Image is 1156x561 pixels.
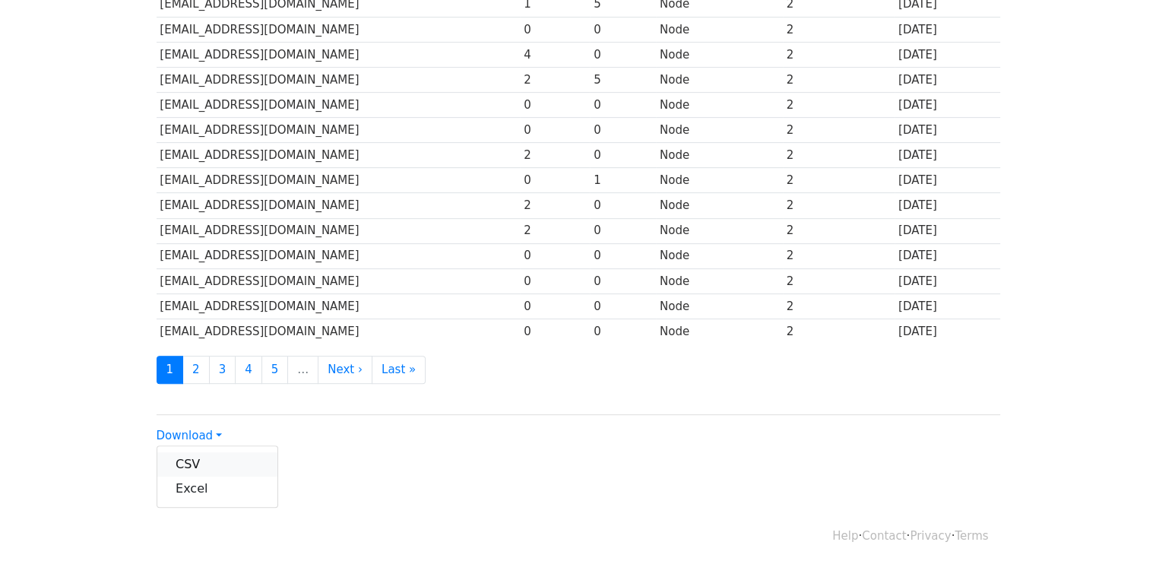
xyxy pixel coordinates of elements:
font: [EMAIL_ADDRESS][DOMAIN_NAME] [160,198,359,212]
font: · [952,529,955,543]
a: Privacy [910,529,951,543]
a: Excel [157,477,277,501]
font: Node [660,300,689,313]
font: 1 [594,173,601,187]
font: 1 [166,363,174,376]
font: 2 [524,198,531,212]
font: [DATE] [898,223,937,237]
iframe: Chat Widget [1080,488,1156,561]
font: 5 [271,363,279,376]
font: 2 [787,48,794,62]
font: [EMAIL_ADDRESS][DOMAIN_NAME] [160,274,359,288]
font: 0 [594,274,601,288]
font: 0 [594,148,601,162]
font: [DATE] [898,325,937,338]
font: Node [660,325,689,338]
font: [EMAIL_ADDRESS][DOMAIN_NAME] [160,48,359,62]
font: [DATE] [898,300,937,313]
font: Node [660,249,689,262]
font: 2 [192,363,200,376]
font: [EMAIL_ADDRESS][DOMAIN_NAME] [160,123,359,137]
font: 0 [594,223,601,237]
font: [DATE] [898,98,937,112]
font: 2 [524,148,531,162]
a: Terms [955,529,988,543]
font: CSV [176,457,200,471]
font: 2 [787,148,794,162]
font: [DATE] [898,23,937,36]
a: Download [157,429,222,442]
a: 2 [182,356,210,384]
font: [EMAIL_ADDRESS][DOMAIN_NAME] [160,173,359,187]
font: 0 [594,98,601,112]
font: 0 [594,48,601,62]
font: 0 [524,249,531,262]
font: [DATE] [898,198,937,212]
font: 3 [219,363,226,376]
font: Node [660,173,689,187]
font: 2 [787,73,794,87]
font: [EMAIL_ADDRESS][DOMAIN_NAME] [160,223,359,237]
font: [DATE] [898,123,937,137]
font: 0 [594,325,601,338]
font: 5 [594,73,601,87]
font: 2 [787,23,794,36]
font: [EMAIL_ADDRESS][DOMAIN_NAME] [160,98,359,112]
font: Node [660,198,689,212]
font: [EMAIL_ADDRESS][DOMAIN_NAME] [160,249,359,262]
font: 0 [524,23,531,36]
a: Contact [862,529,906,543]
font: Excel [176,481,207,496]
font: 0 [594,123,601,137]
font: Node [660,98,689,112]
font: 2 [787,123,794,137]
font: 4 [524,48,531,62]
font: 2 [787,98,794,112]
a: Help [832,529,858,543]
font: Node [660,223,689,237]
a: 3 [209,356,236,384]
font: · [858,529,862,543]
font: Last » [382,363,416,376]
font: · [906,529,910,543]
font: 4 [245,363,252,376]
font: Next › [328,363,363,376]
font: Node [660,48,689,62]
font: 0 [594,300,601,313]
font: Node [660,73,689,87]
font: Node [660,148,689,162]
font: Node [660,274,689,288]
font: 0 [594,198,601,212]
font: 2 [787,198,794,212]
a: CSV [157,452,277,477]
font: Node [660,123,689,137]
font: 0 [524,300,531,313]
font: [DATE] [898,48,937,62]
a: 5 [261,356,289,384]
a: Last » [372,356,426,384]
font: 0 [524,325,531,338]
font: 0 [594,23,601,36]
font: 0 [524,98,531,112]
font: [DATE] [898,148,937,162]
font: [DATE] [898,249,937,262]
font: [DATE] [898,73,937,87]
font: 2 [524,223,531,237]
font: [DATE] [898,274,937,288]
font: 2 [787,325,794,338]
font: 2 [524,73,531,87]
font: Node [660,23,689,36]
font: 2 [787,223,794,237]
font: Download [157,429,214,442]
font: [EMAIL_ADDRESS][DOMAIN_NAME] [160,23,359,36]
font: 0 [524,173,531,187]
font: 0 [524,123,531,137]
a: Next › [318,356,372,384]
font: 2 [787,173,794,187]
font: [EMAIL_ADDRESS][DOMAIN_NAME] [160,300,359,313]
